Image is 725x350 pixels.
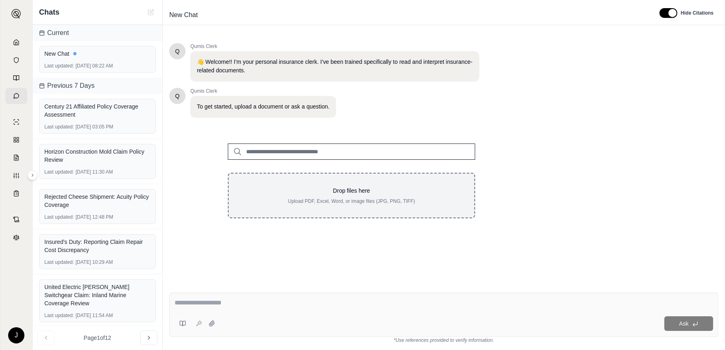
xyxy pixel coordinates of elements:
[5,34,27,50] a: Home
[5,211,27,228] a: Contract Analysis
[44,193,151,209] div: Rejected Cheese Shipment: Acuity Policy Coverage
[5,88,27,104] a: Chat
[175,92,180,100] span: Hello
[169,337,718,343] div: *Use references provided to verify information.
[5,185,27,202] a: Coverage Table
[11,9,21,19] img: Expand sidebar
[190,88,336,94] span: Qumis Clerk
[5,150,27,166] a: Claim Coverage
[5,114,27,130] a: Single Policy
[5,52,27,68] a: Documents Vault
[44,214,151,220] div: [DATE] 12:48 PM
[679,320,688,327] span: Ask
[242,187,461,195] p: Drop files here
[5,70,27,86] a: Prompt Library
[44,169,74,175] span: Last updated:
[28,170,37,180] button: Expand sidebar
[44,148,151,164] div: Horizon Construction Mold Claim Policy Review
[44,259,151,265] div: [DATE] 10:29 AM
[44,50,151,58] div: New Chat
[8,327,24,343] div: J
[33,25,162,41] div: Current
[44,63,151,69] div: [DATE] 08:22 AM
[44,259,74,265] span: Last updated:
[44,63,74,69] span: Last updated:
[175,47,180,55] span: Hello
[146,7,156,17] button: New Chat
[44,124,74,130] span: Last updated:
[44,102,151,119] div: Century 21 Affiliated Policy Coverage Assessment
[33,78,162,94] div: Previous 7 Days
[166,9,201,22] span: New Chat
[39,7,59,18] span: Chats
[197,58,473,75] p: 👋 Welcome!! I'm your personal insurance clerk. I've been trained specifically to read and interpr...
[44,238,151,254] div: Insured's Duty: Reporting Claim Repair Cost Discrepancy
[44,124,151,130] div: [DATE] 03:05 PM
[44,312,74,319] span: Last updated:
[44,214,74,220] span: Last updated:
[681,10,714,16] span: Hide Citations
[84,334,111,342] span: Page 1 of 12
[242,198,461,204] p: Upload PDF, Excel, Word, or image files (JPG, PNG, TIFF)
[664,316,713,331] button: Ask
[44,169,151,175] div: [DATE] 11:30 AM
[44,283,151,307] div: United Electric [PERSON_NAME] Switchgear Claim: Inland Marine Coverage Review
[5,132,27,148] a: Policy Comparisons
[190,43,479,50] span: Qumis Clerk
[197,102,330,111] p: To get started, upload a document or ask a question.
[166,9,650,22] div: Edit Title
[8,6,24,22] button: Expand sidebar
[44,312,151,319] div: [DATE] 11:54 AM
[5,167,27,184] a: Custom Report
[5,229,27,246] a: Legal Search Engine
